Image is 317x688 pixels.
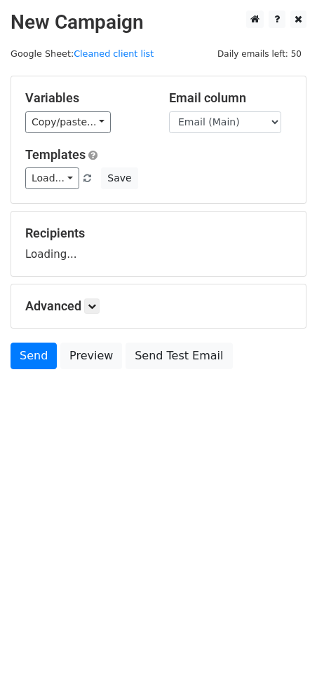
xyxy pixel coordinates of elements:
[25,90,148,106] h5: Variables
[11,343,57,369] a: Send
[25,226,292,262] div: Loading...
[25,147,86,162] a: Templates
[74,48,154,59] a: Cleaned client list
[126,343,232,369] a: Send Test Email
[213,46,306,62] span: Daily emails left: 50
[60,343,122,369] a: Preview
[11,48,154,59] small: Google Sheet:
[101,167,137,189] button: Save
[213,48,306,59] a: Daily emails left: 50
[11,11,306,34] h2: New Campaign
[25,167,79,189] a: Load...
[25,226,292,241] h5: Recipients
[25,111,111,133] a: Copy/paste...
[25,298,292,314] h5: Advanced
[169,90,292,106] h5: Email column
